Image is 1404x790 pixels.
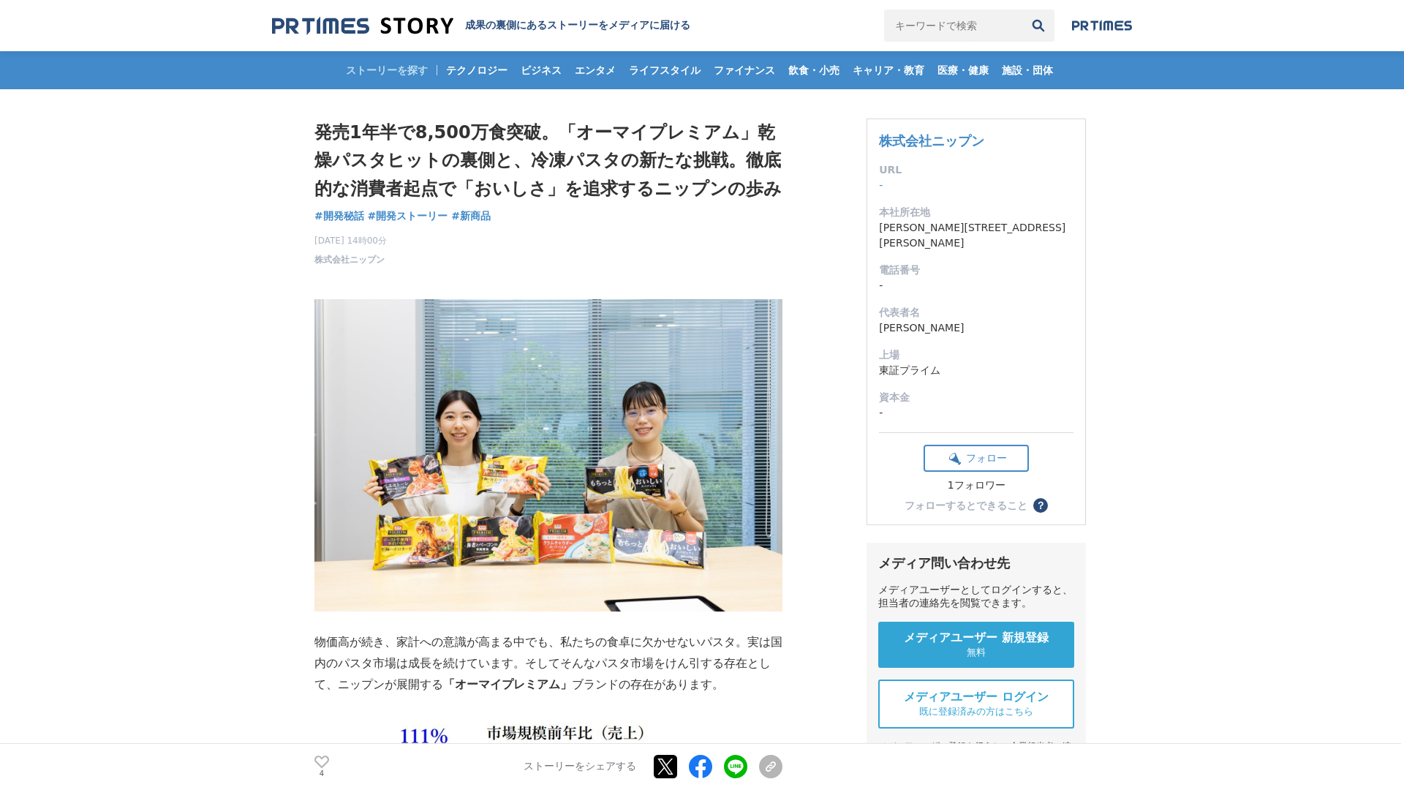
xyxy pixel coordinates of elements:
div: フォローするとできること [905,500,1027,511]
a: テクノロジー [440,51,513,89]
dt: 上場 [879,347,1073,363]
button: ？ [1033,498,1048,513]
span: ファイナンス [708,64,781,77]
span: 既に登録済みの方はこちら [919,705,1033,718]
span: ビジネス [515,64,567,77]
span: テクノロジー [440,64,513,77]
dt: 電話番号 [879,263,1073,278]
a: ビジネス [515,51,567,89]
a: 医療・健康 [932,51,994,89]
div: メディアユーザーとしてログインすると、担当者の連絡先を閲覧できます。 [878,584,1074,610]
span: [DATE] 14時00分 [314,234,387,247]
a: 株式会社ニップン [314,253,385,266]
dt: 代表者名 [879,305,1073,320]
h1: 発売1年半で8,500万食突破。「オーマイプレミアム」乾燥パスタヒットの裏側と、冷凍パスタの新たな挑戦。徹底的な消費者起点で「おいしさ」を追求するニップンの歩み [314,118,782,203]
a: メディアユーザー 新規登録 無料 [878,622,1074,668]
dd: [PERSON_NAME] [879,320,1073,336]
h2: 成果の裏側にあるストーリーをメディアに届ける [465,19,690,32]
span: ？ [1035,500,1046,511]
dd: - [879,278,1073,293]
dt: 資本金 [879,390,1073,405]
span: キャリア・教育 [847,64,930,77]
span: #開発秘話 [314,209,364,222]
span: メディアユーザー 新規登録 [904,631,1049,646]
p: ストーリーをシェアする [524,761,636,774]
img: 成果の裏側にあるストーリーをメディアに届ける [272,16,453,36]
a: キャリア・教育 [847,51,930,89]
div: メディア問い合わせ先 [878,554,1074,572]
button: 検索 [1022,10,1054,42]
a: #新商品 [451,208,491,224]
dt: URL [879,162,1073,178]
span: 飲食・小売 [782,64,845,77]
span: #新商品 [451,209,491,222]
span: 無料 [967,646,986,659]
img: thumbnail_883a2a00-8df8-11f0-9da8-59b7d492b719.jpg [314,299,782,612]
p: 4 [314,770,329,778]
span: ライフスタイル [623,64,706,77]
a: 飲食・小売 [782,51,845,89]
a: ライフスタイル [623,51,706,89]
span: メディアユーザー ログイン [904,690,1049,705]
a: #開発ストーリー [368,208,448,224]
dd: - [879,178,1073,193]
input: キーワードで検索 [884,10,1022,42]
p: 物価高が続き、家計への意識が高まる中でも、私たちの食卓に欠かせないパスタ。実は国内のパスタ市場は成長を続けています。そしてそんなパスタ市場をけん引する存在として、ニップンが展開する ブランドの存... [314,632,782,695]
strong: 「オーマイプレミアム」 [443,678,572,691]
a: 成果の裏側にあるストーリーをメディアに届ける 成果の裏側にあるストーリーをメディアに届ける [272,16,690,36]
dd: [PERSON_NAME][STREET_ADDRESS][PERSON_NAME] [879,220,1073,251]
div: 1フォロワー [924,479,1029,492]
a: ファイナンス [708,51,781,89]
dd: 東証プライム [879,363,1073,378]
dt: 本社所在地 [879,205,1073,220]
img: prtimes [1072,20,1132,31]
a: 株式会社ニップン [879,133,984,148]
a: #開発秘話 [314,208,364,224]
a: 施設・団体 [996,51,1059,89]
span: エンタメ [569,64,622,77]
a: メディアユーザー ログイン 既に登録済みの方はこちら [878,680,1074,729]
a: エンタメ [569,51,622,89]
span: 施設・団体 [996,64,1059,77]
button: フォロー [924,445,1029,472]
dd: - [879,405,1073,421]
span: #開発ストーリー [368,209,448,222]
span: 医療・健康 [932,64,994,77]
